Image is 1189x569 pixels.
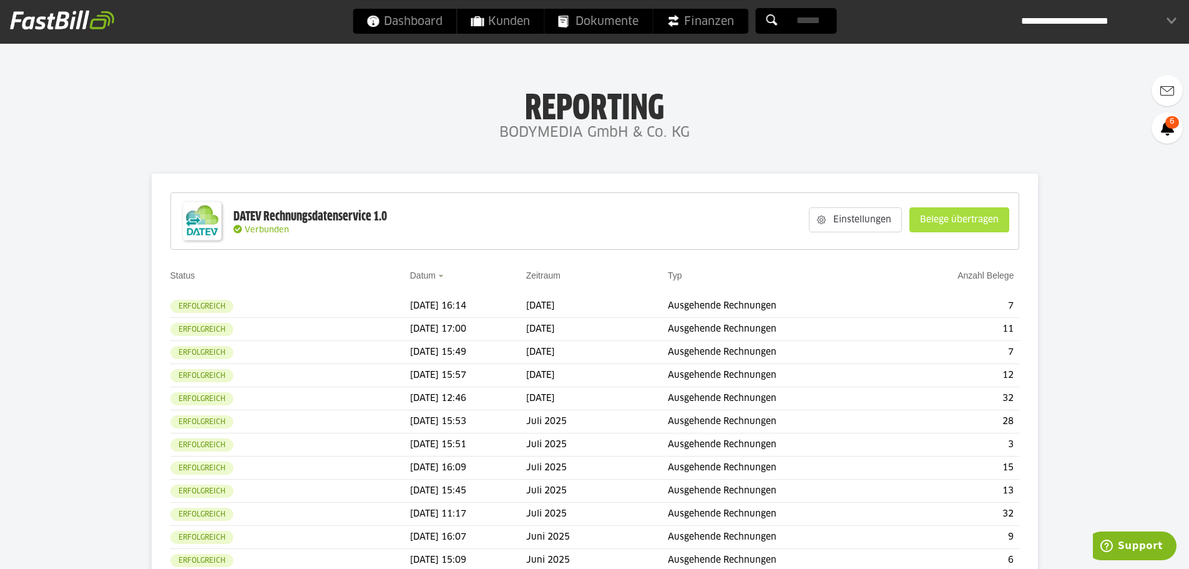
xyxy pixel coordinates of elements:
[471,9,530,34] span: Kunden
[526,387,668,410] td: [DATE]
[558,9,639,34] span: Dokumente
[353,9,456,34] a: Dashboard
[245,226,289,234] span: Verbunden
[667,9,734,34] span: Finanzen
[410,318,526,341] td: [DATE] 17:00
[892,480,1019,503] td: 13
[892,341,1019,364] td: 7
[892,433,1019,457] td: 3
[526,503,668,526] td: Juli 2025
[410,433,526,457] td: [DATE] 15:51
[170,300,233,313] sl-badge: Erfolgreich
[526,295,668,318] td: [DATE]
[892,295,1019,318] td: 7
[170,392,233,405] sl-badge: Erfolgreich
[410,364,526,387] td: [DATE] 15:57
[668,480,892,503] td: Ausgehende Rechnungen
[170,438,233,452] sl-badge: Erfolgreich
[526,270,560,280] a: Zeitraum
[170,485,233,498] sl-badge: Erfolgreich
[1165,116,1179,129] span: 6
[526,480,668,503] td: Juli 2025
[410,480,526,503] td: [DATE] 15:45
[170,323,233,336] sl-badge: Erfolgreich
[892,364,1019,387] td: 12
[957,270,1014,280] a: Anzahl Belege
[653,9,748,34] a: Finanzen
[892,503,1019,526] td: 32
[410,387,526,410] td: [DATE] 12:46
[526,364,668,387] td: [DATE]
[892,318,1019,341] td: 11
[170,369,233,382] sl-badge: Erfolgreich
[668,295,892,318] td: Ausgehende Rechnungen
[668,433,892,457] td: Ausgehende Rechnungen
[438,275,446,277] img: sort_desc.gif
[892,457,1019,480] td: 15
[410,341,526,364] td: [DATE] 15:49
[410,270,436,280] a: Datum
[125,88,1064,121] h1: Reporting
[177,196,227,246] img: DATEV-Datenservice Logo
[526,341,668,364] td: [DATE]
[410,410,526,433] td: [DATE] 15:53
[892,387,1019,410] td: 32
[526,526,668,549] td: Juni 2025
[668,410,892,433] td: Ausgehende Rechnungen
[170,415,233,428] sl-badge: Erfolgreich
[233,209,387,225] div: DATEV Rechnungsdatenservice 1.0
[668,457,892,480] td: Ausgehende Rechnungen
[668,318,892,341] td: Ausgehende Rechnungen
[544,9,652,34] a: Dokumente
[410,457,526,480] td: [DATE] 16:09
[10,10,114,30] img: fastbill_logo_white.png
[526,410,668,433] td: Juli 2025
[1152,112,1183,144] a: 6
[457,9,544,34] a: Kunden
[909,207,1009,232] sl-button: Belege übertragen
[526,318,668,341] td: [DATE]
[668,341,892,364] td: Ausgehende Rechnungen
[410,295,526,318] td: [DATE] 16:14
[526,433,668,457] td: Juli 2025
[170,554,233,567] sl-badge: Erfolgreich
[170,270,195,280] a: Status
[892,526,1019,549] td: 9
[668,387,892,410] td: Ausgehende Rechnungen
[892,410,1019,433] td: 28
[668,270,682,280] a: Typ
[170,462,233,475] sl-badge: Erfolgreich
[668,526,892,549] td: Ausgehende Rechnungen
[668,364,892,387] td: Ausgehende Rechnungen
[668,503,892,526] td: Ausgehende Rechnungen
[410,503,526,526] td: [DATE] 11:17
[410,526,526,549] td: [DATE] 16:07
[809,207,902,232] sl-button: Einstellungen
[366,9,443,34] span: Dashboard
[170,531,233,544] sl-badge: Erfolgreich
[170,508,233,521] sl-badge: Erfolgreich
[526,457,668,480] td: Juli 2025
[1093,532,1177,563] iframe: Öffnet ein Widget, in dem Sie weitere Informationen finden
[170,346,233,359] sl-badge: Erfolgreich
